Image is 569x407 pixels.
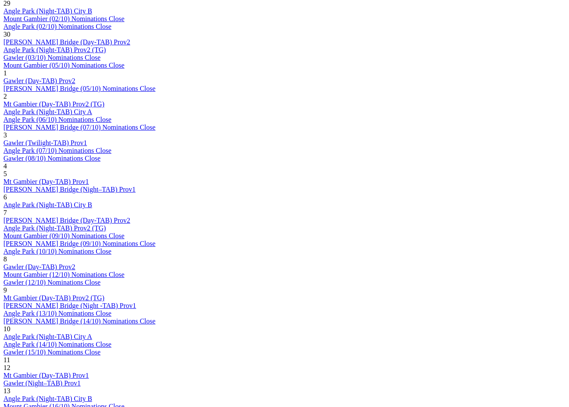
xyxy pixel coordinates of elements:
span: 3 [3,131,7,139]
a: Mt Gambier (Day-TAB) Prov1 [3,372,89,379]
a: [PERSON_NAME] Bridge (09/10) Nominations Close [3,240,155,247]
a: Gawler (Day-TAB) Prov2 [3,263,75,270]
a: Gawler (08/10) Nominations Close [3,155,100,162]
a: Angle Park (Night-TAB) City B [3,395,92,402]
span: 11 [3,356,10,364]
a: [PERSON_NAME] Bridge (Day-TAB) Prov2 [3,38,130,46]
span: 4 [3,162,7,170]
a: Angle Park (Night-TAB) City A [3,333,92,340]
span: 2 [3,93,7,100]
a: Angle Park (02/10) Nominations Close [3,23,112,30]
a: Angle Park (Night-TAB) Prov2 (TG) [3,224,106,232]
a: Mount Gambier (02/10) Nominations Close [3,15,124,22]
span: 8 [3,255,7,263]
span: 1 [3,69,7,77]
a: Mt Gambier (Day-TAB) Prov1 [3,178,89,185]
a: Angle Park (06/10) Nominations Close [3,116,112,123]
a: Mount Gambier (12/10) Nominations Close [3,271,124,278]
a: [PERSON_NAME] Bridge (Night–TAB) Prov1 [3,186,136,193]
a: Angle Park (Night-TAB) City B [3,7,92,15]
a: Angle Park (Night-TAB) City B [3,201,92,208]
span: 7 [3,209,7,216]
a: Mount Gambier (09/10) Nominations Close [3,232,124,239]
a: Angle Park (10/10) Nominations Close [3,248,112,255]
a: Mount Gambier (05/10) Nominations Close [3,62,124,69]
a: Gawler (03/10) Nominations Close [3,54,100,61]
span: 5 [3,170,7,177]
a: Mt Gambier (Day-TAB) Prov2 (TG) [3,294,104,301]
span: 13 [3,387,10,395]
a: Mt Gambier (Day-TAB) Prov2 (TG) [3,100,104,108]
a: [PERSON_NAME] Bridge (14/10) Nominations Close [3,317,155,325]
span: 12 [3,364,10,371]
span: 9 [3,286,7,294]
span: 30 [3,31,10,38]
span: 6 [3,193,7,201]
a: Angle Park (14/10) Nominations Close [3,341,112,348]
a: Gawler (Twilight-TAB) Prov1 [3,139,87,146]
a: [PERSON_NAME] Bridge (07/10) Nominations Close [3,124,155,131]
a: Gawler (Day-TAB) Prov2 [3,77,75,84]
a: Angle Park (Night-TAB) Prov2 (TG) [3,46,106,53]
a: Angle Park (07/10) Nominations Close [3,147,112,154]
a: [PERSON_NAME] Bridge (Night -TAB) Prov1 [3,302,136,309]
a: [PERSON_NAME] Bridge (Day-TAB) Prov2 [3,217,130,224]
a: [PERSON_NAME] Bridge (05/10) Nominations Close [3,85,155,92]
a: Gawler (12/10) Nominations Close [3,279,100,286]
span: 10 [3,325,10,332]
a: Gawler (15/10) Nominations Close [3,348,100,356]
a: Gawler (Night–TAB) Prov1 [3,379,81,387]
a: Angle Park (Night-TAB) City A [3,108,92,115]
a: Angle Park (13/10) Nominations Close [3,310,112,317]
